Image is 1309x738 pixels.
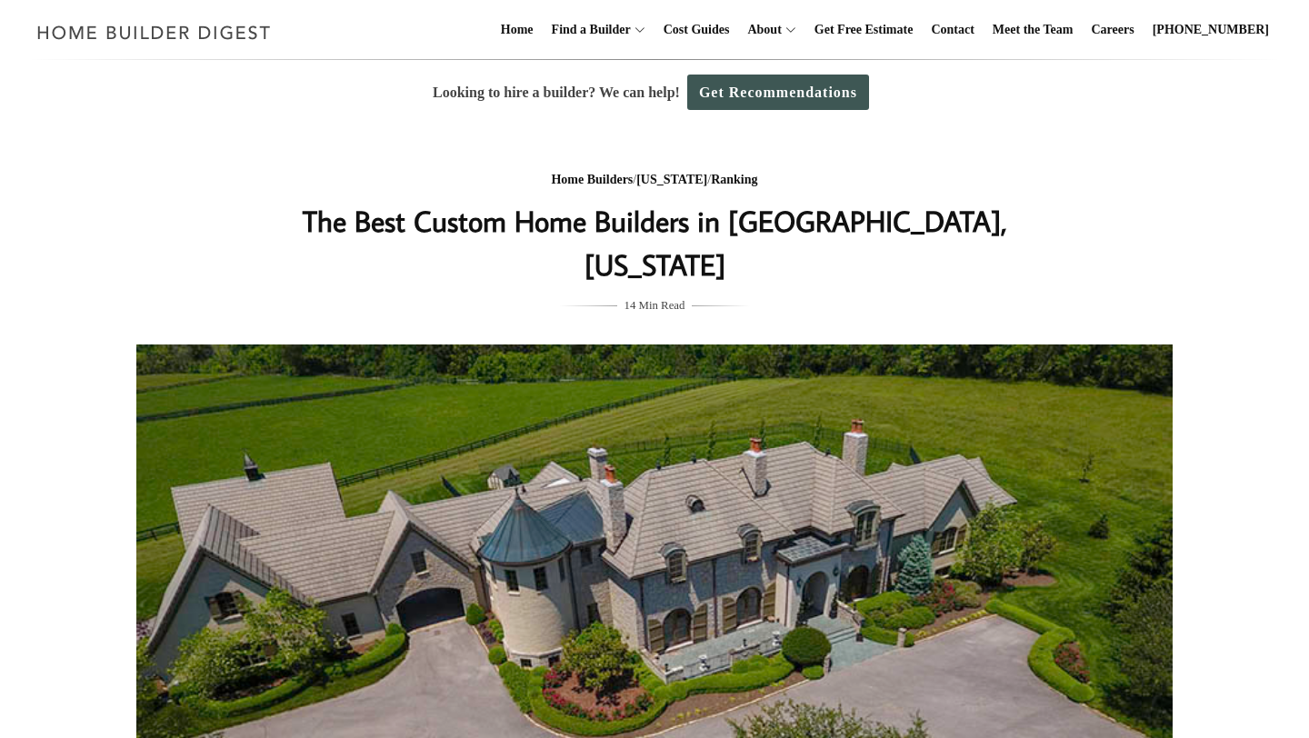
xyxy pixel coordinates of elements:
[924,1,981,59] a: Contact
[807,1,921,59] a: Get Free Estimate
[1145,1,1276,59] a: [PHONE_NUMBER]
[656,1,737,59] a: Cost Guides
[985,1,1081,59] a: Meet the Team
[494,1,541,59] a: Home
[636,173,707,186] a: [US_STATE]
[687,75,869,110] a: Get Recommendations
[625,295,685,315] span: 14 Min Read
[292,199,1017,286] h1: The Best Custom Home Builders in [GEOGRAPHIC_DATA], [US_STATE]
[292,169,1017,192] div: / /
[1084,1,1142,59] a: Careers
[545,1,631,59] a: Find a Builder
[711,173,757,186] a: Ranking
[29,15,279,50] img: Home Builder Digest
[740,1,781,59] a: About
[551,173,633,186] a: Home Builders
